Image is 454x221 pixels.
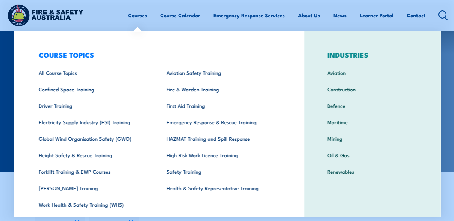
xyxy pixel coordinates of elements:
[360,7,394,23] a: Learner Portal
[157,147,285,163] a: High Risk Work Licence Training
[29,147,157,163] a: Height Safety & Rescue Training
[407,7,426,23] a: Contact
[318,64,427,81] a: Aviation
[128,7,147,23] a: Courses
[318,97,427,114] a: Defence
[29,81,157,97] a: Confined Space Training
[318,51,427,59] h3: INDUSTRIES
[29,114,157,130] a: Electricity Supply Industry (ESI) Training
[318,114,427,130] a: Maritime
[157,130,285,147] a: HAZMAT Training and Spill Response
[160,7,200,23] a: Course Calendar
[318,81,427,97] a: Construction
[157,114,285,130] a: Emergency Response & Rescue Training
[157,180,285,196] a: Health & Safety Representative Training
[157,97,285,114] a: First Aid Training
[298,7,320,23] a: About Us
[213,7,285,23] a: Emergency Response Services
[157,163,285,180] a: Safety Training
[157,64,285,81] a: Aviation Safety Training
[29,64,157,81] a: All Course Topics
[333,7,347,23] a: News
[29,180,157,196] a: [PERSON_NAME] Training
[29,163,157,180] a: Forklift Training & EWP Courses
[318,163,427,180] a: Renewables
[29,130,157,147] a: Global Wind Organisation Safety (GWO)
[318,147,427,163] a: Oil & Gas
[157,81,285,97] a: Fire & Warden Training
[29,51,285,59] h3: COURSE TOPICS
[29,196,157,213] a: Work Health & Safety Training (WHS)
[318,130,427,147] a: Mining
[29,97,157,114] a: Driver Training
